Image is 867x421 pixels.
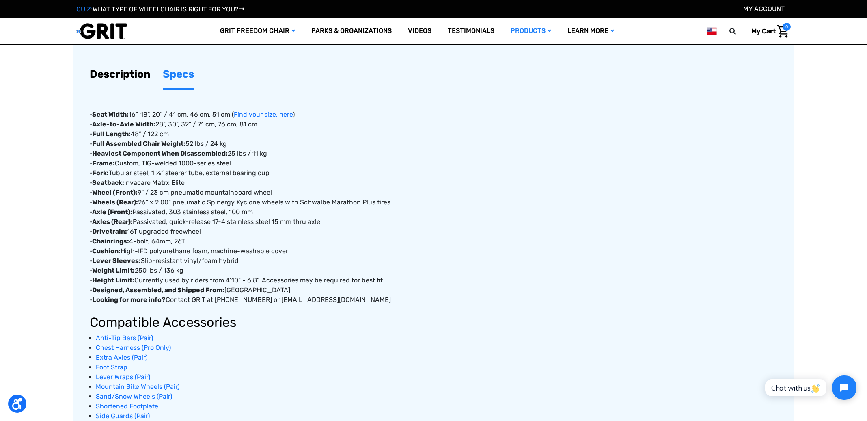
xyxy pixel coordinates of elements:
[751,27,776,35] span: My Cart
[303,18,400,44] a: Parks & Organizations
[92,296,166,304] strong: Looking for more info?
[92,286,224,294] strong: Designed, Assembled, and Shipped From:
[234,111,293,118] a: Find your size, here
[76,5,244,13] a: QUIZ:WHAT TYPE OF WHEELCHAIR IS RIGHT FOR YOU?
[92,120,155,128] strong: Axle-to-Axle Width:
[96,373,150,381] a: Lever Wraps (Pair)
[92,150,228,157] strong: Heaviest Component When Disassembled:
[92,247,121,255] strong: Cushion:
[96,412,150,420] a: Side Guards (Pair)
[96,354,147,361] a: Extra Axles (Pair)
[745,23,791,40] a: Cart with 0 items
[92,198,138,206] strong: Wheels (Rear):
[96,334,153,342] a: Anti-Tip Bars (Pair)
[743,5,785,13] a: Account
[92,228,127,235] strong: Drivetrain:
[96,344,171,352] a: Chest Harness (Pro Only)
[92,169,109,177] strong: Fork:
[92,237,129,245] strong: Chainrings:
[440,18,503,44] a: Testimonials
[92,276,134,284] strong: Height Limit:
[756,369,863,407] iframe: Tidio Chat
[92,267,135,274] strong: Weight Limit:
[92,140,185,148] strong: Full Assembled Chair Weight:
[92,159,115,167] strong: Frame:
[707,26,717,36] img: us.png
[92,111,129,118] strong: Seat Width:
[76,23,127,39] img: GRIT All-Terrain Wheelchair and Mobility Equipment
[400,18,440,44] a: Videos
[90,315,237,330] span: Compatible Accessories
[92,130,131,138] strong: Full Length:
[783,23,791,31] span: 0
[92,208,132,216] strong: Axle (Front):
[90,60,151,88] a: Description
[96,363,127,371] a: Foot Strap
[92,189,138,196] strong: Wheel (Front):
[733,23,745,40] input: Search
[92,218,133,226] strong: Axles (Rear):
[96,383,179,391] a: Mountain Bike Wheels (Pair)
[92,257,141,265] strong: Lever Sleeves:
[92,179,124,187] strong: Seatback:
[96,393,172,400] a: Sand/Snow Wheels (Pair)
[503,18,559,44] a: Products
[96,402,158,410] a: Shortened Footplate
[777,25,789,38] img: Cart
[559,18,622,44] a: Learn More
[163,60,194,88] a: Specs
[212,18,303,44] a: GRIT Freedom Chair
[76,5,93,13] span: QUIZ:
